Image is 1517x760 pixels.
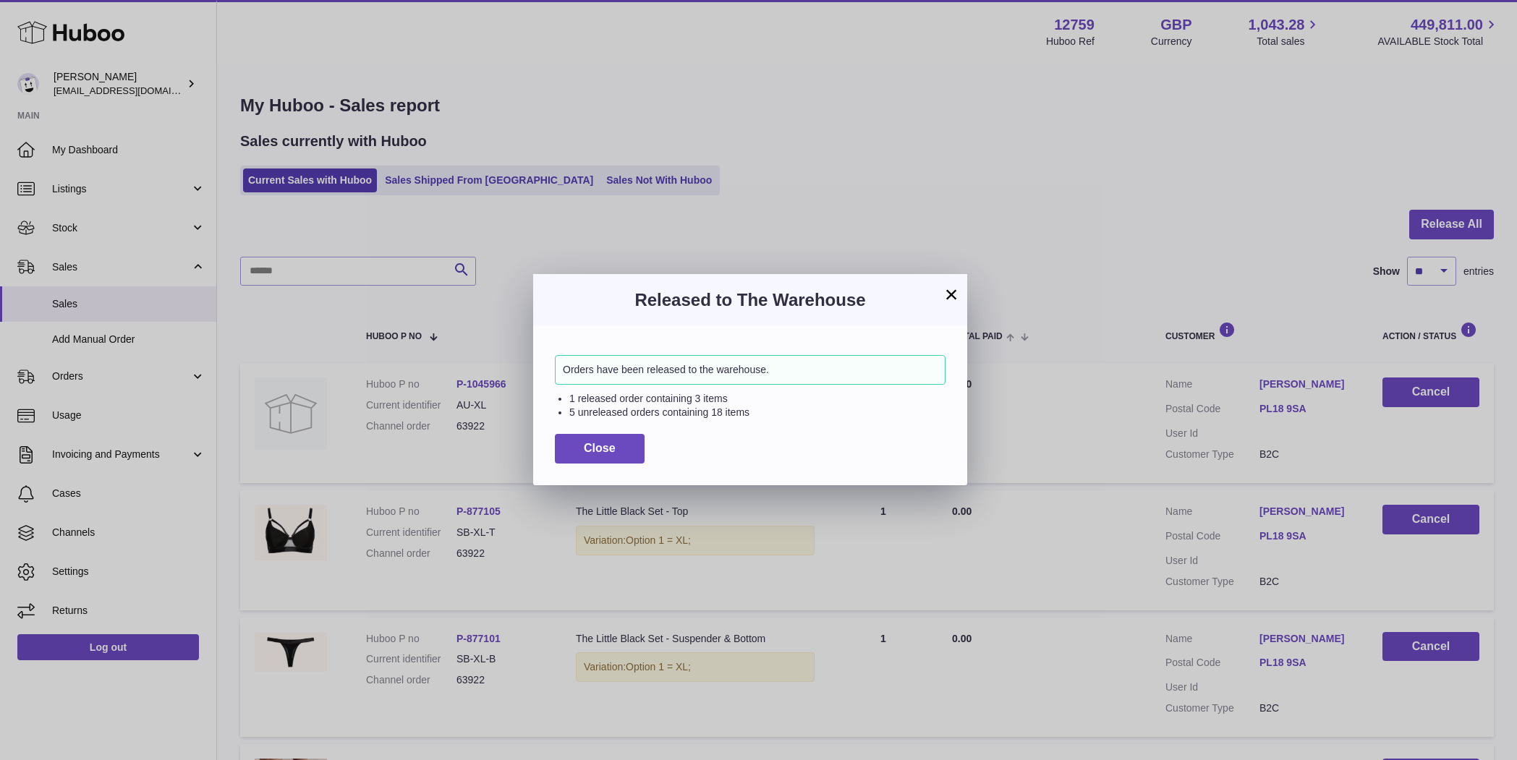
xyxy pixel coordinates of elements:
[569,392,946,406] li: 1 released order containing 3 items
[555,289,946,312] h3: Released to The Warehouse
[584,442,616,454] span: Close
[943,286,960,303] button: ×
[555,355,946,385] div: Orders have been released to the warehouse.
[569,406,946,419] li: 5 unreleased orders containing 18 items
[555,434,645,464] button: Close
